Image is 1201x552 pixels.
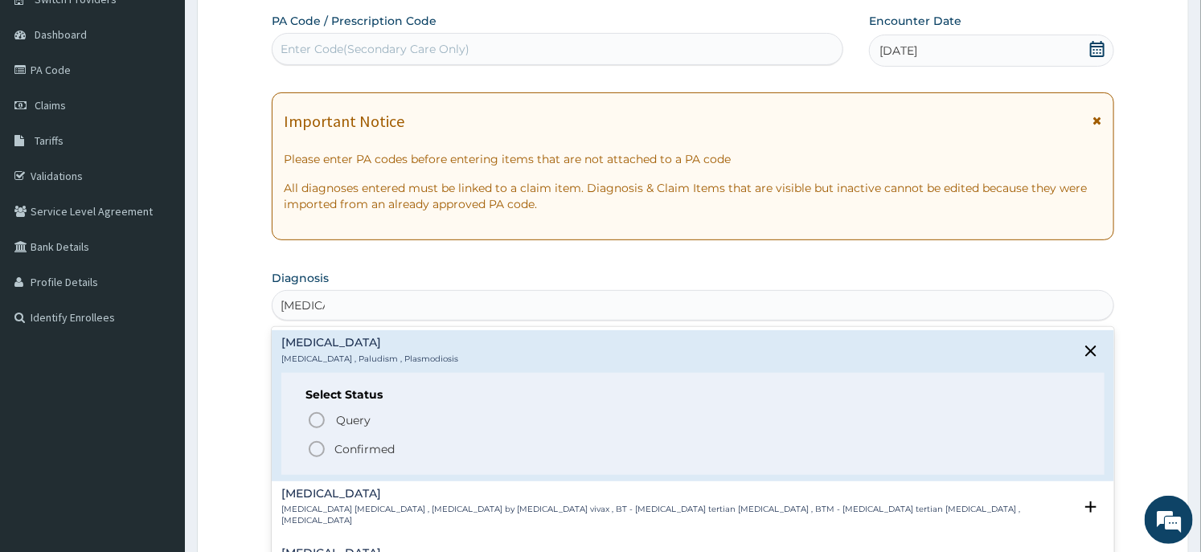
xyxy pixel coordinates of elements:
[334,441,395,457] p: Confirmed
[336,412,371,428] span: Query
[30,80,65,121] img: d_794563401_company_1708531726252_794563401
[35,98,66,112] span: Claims
[284,112,404,130] h1: Important Notice
[8,375,306,431] textarea: Type your message and hit 'Enter'
[264,8,302,47] div: Minimize live chat window
[272,270,329,286] label: Diagnosis
[272,13,437,29] label: PA Code / Prescription Code
[93,170,222,333] span: We're online!
[281,354,458,365] p: [MEDICAL_DATA] , Paludism , Plasmodiosis
[84,90,270,111] div: Chat with us now
[35,27,87,42] span: Dashboard
[284,180,1101,212] p: All diagnoses entered must be linked to a claim item. Diagnosis & Claim Items that are visible bu...
[35,133,64,148] span: Tariffs
[284,151,1101,167] p: Please enter PA codes before entering items that are not attached to a PA code
[1081,497,1101,517] i: open select status
[281,488,1072,500] h4: [MEDICAL_DATA]
[281,337,458,349] h4: [MEDICAL_DATA]
[307,440,326,459] i: status option filled
[305,389,1080,401] h6: Select Status
[281,41,469,57] div: Enter Code(Secondary Care Only)
[307,411,326,430] i: status option query
[281,504,1072,527] p: [MEDICAL_DATA] [MEDICAL_DATA] , [MEDICAL_DATA] by [MEDICAL_DATA] vivax , BT - [MEDICAL_DATA] tert...
[1081,341,1101,361] i: close select status
[869,13,961,29] label: Encounter Date
[879,43,917,59] span: [DATE]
